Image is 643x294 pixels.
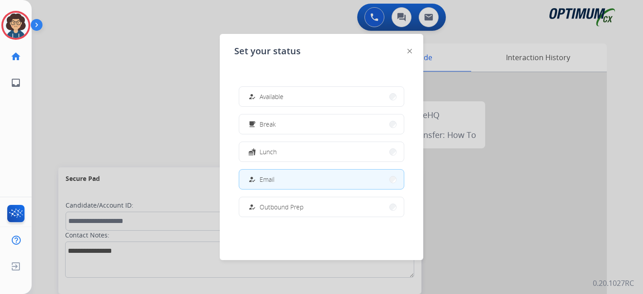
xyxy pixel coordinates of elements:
mat-icon: how_to_reg [248,175,256,183]
img: close-button [407,49,412,53]
img: avatar [3,13,28,38]
button: Break [239,114,404,134]
span: Outbound Prep [260,202,303,212]
mat-icon: how_to_reg [248,203,256,211]
mat-icon: fastfood [248,148,256,156]
span: Email [260,175,274,184]
button: Email [239,170,404,189]
mat-icon: how_to_reg [248,93,256,100]
button: Outbound Prep [239,197,404,217]
p: 0.20.1027RC [593,278,634,289]
span: Set your status [234,45,301,57]
mat-icon: inbox [10,77,21,88]
mat-icon: home [10,51,21,62]
button: Available [239,87,404,106]
span: Lunch [260,147,277,156]
mat-icon: free_breakfast [248,120,256,128]
span: Break [260,119,276,129]
span: Available [260,92,284,101]
button: Lunch [239,142,404,161]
